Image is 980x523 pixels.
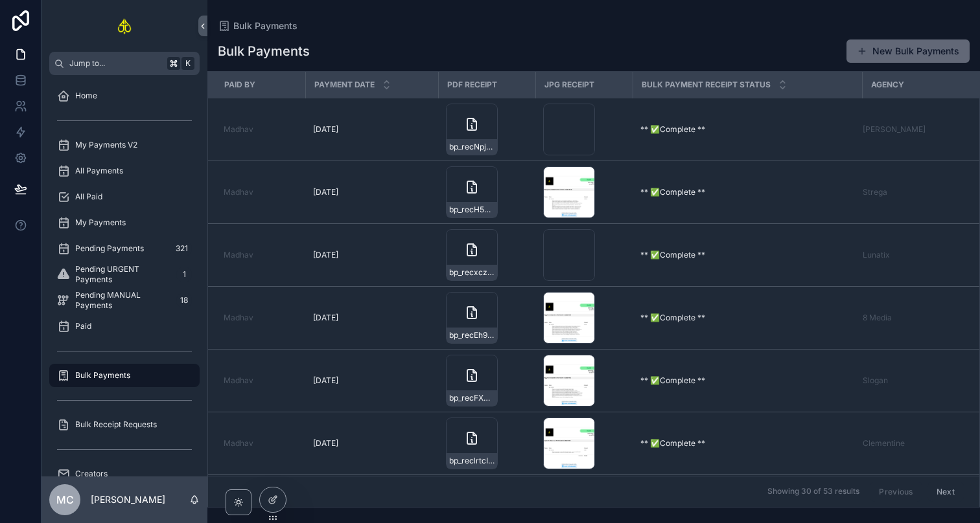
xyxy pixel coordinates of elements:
a: Madhav [224,375,253,386]
span: MC [56,492,74,507]
a: bp_recEh9eXrezSCVwv1 [446,292,528,344]
button: New Bulk Payments [846,39,970,63]
a: [DATE] [313,438,430,449]
span: Bulk Payments [233,19,297,32]
span: Showing 30 of 53 results [767,487,859,497]
a: Madhav [224,187,297,197]
a: Paid [49,315,200,338]
span: Paid By [224,80,255,90]
span: Bulk Payment Receipt Status [642,80,771,90]
a: Lunatix [863,250,890,260]
span: Pending MANUAL Payments [75,290,171,311]
a: Madhav [224,250,253,260]
a: Pending URGENT Payments1 [49,263,200,286]
a: Strega [863,187,887,197]
span: Pending URGENT Payments [75,264,171,285]
a: Madhav [224,313,253,323]
a: Clementine [863,438,905,449]
span: [DATE] [313,313,338,323]
a: My Payments V2 [49,133,200,157]
span: bp_recFXGtgtf9yt6xZR [449,393,495,403]
div: scrollable content [41,75,207,476]
a: [DATE] [313,313,430,323]
span: Madhav [224,187,253,197]
span: Agency [871,80,904,90]
span: [DATE] [313,124,338,135]
span: [DATE] [313,187,338,197]
a: [DATE] [313,187,430,197]
span: bp_recH5FUKeXXOIO2F6 [449,205,495,215]
a: Madhav [224,438,253,449]
a: bp_reclrtcIQgcgb0iAW [446,417,528,469]
span: All Payments [75,166,123,176]
span: bp_recNpjruPrd8Qr5zh [449,142,495,152]
a: [DATE] [313,250,430,260]
a: bp_recxczieSKu7EMOjD [446,229,528,281]
a: Madhav [224,375,297,386]
span: My Payments [75,217,126,228]
a: Madhav [224,438,297,449]
a: Bulk Receipt Requests [49,413,200,436]
span: My Payments V2 [75,140,137,150]
a: Bulk Payments [218,19,297,32]
span: Bulk Receipt Requests [75,419,157,430]
span: K [183,58,193,69]
span: Pending Payments [75,243,144,254]
a: Home [49,84,200,107]
span: PDF RECEIPT [447,80,497,90]
a: Creators [49,462,200,485]
a: Bulk Payments [49,364,200,387]
span: bp_reclrtcIQgcgb0iAW [449,456,495,466]
span: bp_recEh9eXrezSCVwv1 [449,330,495,340]
span: Creators [75,469,108,479]
span: bp_recxczieSKu7EMOjD [449,267,495,278]
span: All Paid [75,192,102,202]
a: bp_recNpjruPrd8Qr5zh [446,104,528,155]
a: [PERSON_NAME] [863,124,926,135]
a: [DATE] [313,375,430,386]
span: JPG RECEIPT [544,80,594,90]
span: Bulk Payments [75,370,130,381]
span: Jump to... [69,58,162,69]
a: My Payments [49,211,200,234]
a: Madhav [224,124,253,135]
button: Jump to...K [49,52,200,75]
a: 8 Media [863,313,892,323]
span: [DATE] [313,375,338,386]
span: [DATE] [313,438,338,449]
span: [DATE] [313,250,338,260]
a: Pending Payments321 [49,237,200,260]
a: Slogan [863,375,888,386]
a: bp_recFXGtgtf9yt6xZR [446,355,528,406]
button: Next [927,482,964,502]
h1: Bulk Payments [218,42,310,60]
a: All Payments [49,159,200,183]
a: Madhav [224,313,297,323]
span: Home [75,91,97,101]
div: 1 [176,267,192,282]
a: Madhav [224,124,297,135]
a: bp_recH5FUKeXXOIO2F6 [446,166,528,218]
div: 18 [176,293,192,308]
a: Madhav [224,250,297,260]
a: [DATE] [313,124,430,135]
span: Payment Date [314,80,375,90]
a: Pending MANUAL Payments18 [49,289,200,312]
span: Paid [75,321,91,331]
img: App logo [117,16,133,36]
p: [PERSON_NAME] [91,493,165,506]
div: 321 [172,241,192,256]
a: All Paid [49,185,200,208]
